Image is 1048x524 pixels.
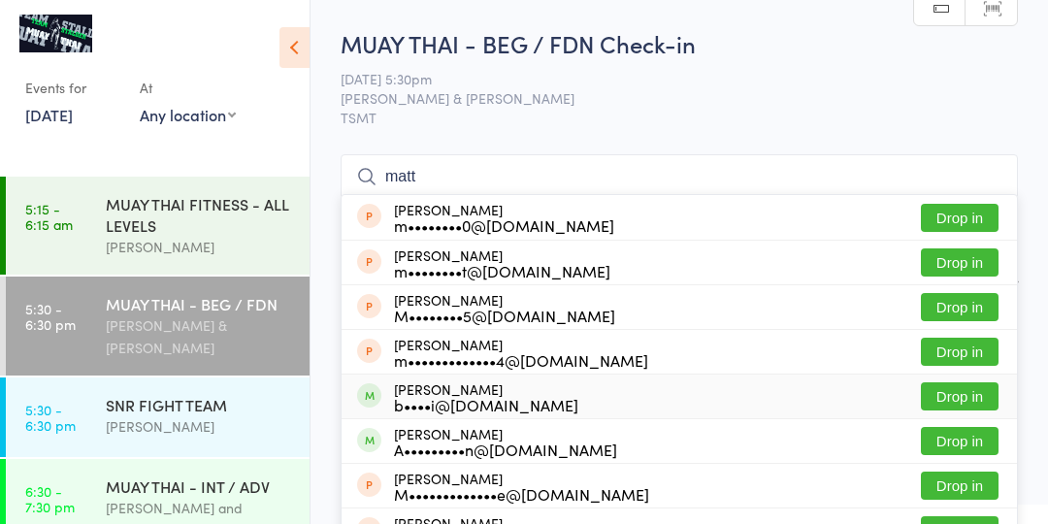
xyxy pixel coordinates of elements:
div: Any location [140,104,236,125]
div: [PERSON_NAME] [394,426,617,457]
div: m•••••••••••••4@[DOMAIN_NAME] [394,352,648,368]
span: TSMT [341,108,1018,127]
div: [PERSON_NAME] [394,471,649,502]
div: [PERSON_NAME] [394,381,578,412]
time: 5:30 - 6:30 pm [25,301,76,332]
time: 5:15 - 6:15 am [25,201,73,232]
div: b••••i@[DOMAIN_NAME] [394,397,578,412]
a: 5:30 -6:30 pmSNR FIGHT TEAM[PERSON_NAME] [6,377,310,457]
div: [PERSON_NAME] & [PERSON_NAME] [106,314,293,359]
div: m••••••••t@[DOMAIN_NAME] [394,263,610,278]
button: Drop in [921,382,999,410]
button: Drop in [921,472,999,500]
div: [PERSON_NAME] [106,236,293,258]
div: Events for [25,72,120,104]
div: MUAY THAI - INT / ADV [106,475,293,497]
button: Drop in [921,338,999,366]
button: Drop in [921,248,999,277]
input: Search [341,154,1018,199]
button: Drop in [921,204,999,232]
div: [PERSON_NAME] [106,415,293,438]
button: Drop in [921,293,999,321]
div: At [140,72,236,104]
button: Drop in [921,427,999,455]
div: M•••••••••••••e@[DOMAIN_NAME] [394,486,649,502]
div: [PERSON_NAME] [394,337,648,368]
div: [PERSON_NAME] [394,247,610,278]
div: m••••••••0@[DOMAIN_NAME] [394,217,614,233]
span: [DATE] 5:30pm [341,69,988,88]
img: Team Stalder Muay Thai [19,15,92,52]
div: [PERSON_NAME] [394,292,615,323]
div: MUAY THAI - BEG / FDN [106,293,293,314]
div: A•••••••••n@[DOMAIN_NAME] [394,442,617,457]
div: SNR FIGHT TEAM [106,394,293,415]
a: 5:15 -6:15 amMUAY THAI FITNESS - ALL LEVELS[PERSON_NAME] [6,177,310,275]
div: MUAY THAI FITNESS - ALL LEVELS [106,193,293,236]
time: 6:30 - 7:30 pm [25,483,75,514]
a: 5:30 -6:30 pmMUAY THAI - BEG / FDN[PERSON_NAME] & [PERSON_NAME] [6,277,310,376]
time: 5:30 - 6:30 pm [25,402,76,433]
div: M••••••••5@[DOMAIN_NAME] [394,308,615,323]
span: [PERSON_NAME] & [PERSON_NAME] [341,88,988,108]
a: [DATE] [25,104,73,125]
h2: MUAY THAI - BEG / FDN Check-in [341,27,1018,59]
div: [PERSON_NAME] [394,202,614,233]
